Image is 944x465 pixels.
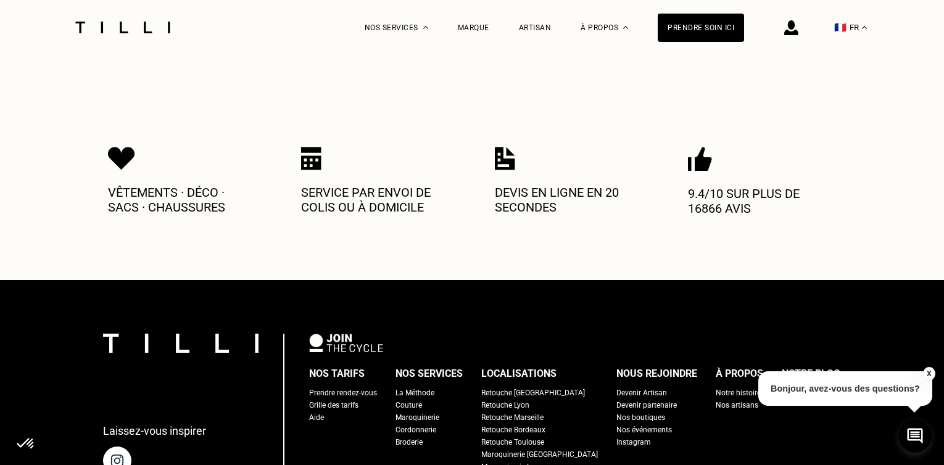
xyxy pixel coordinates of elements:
a: Grille des tarifs [309,399,358,411]
p: 9.4/10 sur plus de 16866 avis [688,186,836,216]
img: Icon [688,147,712,171]
a: Maroquinerie [395,411,439,424]
a: Nos événements [616,424,672,436]
img: Icon [108,147,135,170]
div: Localisations [481,364,557,383]
a: Nos boutiques [616,411,665,424]
img: Menu déroulant [423,26,428,29]
img: Logo du service de couturière Tilli [71,22,175,33]
img: menu déroulant [862,26,867,29]
div: Nos services [395,364,463,383]
a: Retouche [GEOGRAPHIC_DATA] [481,387,585,399]
p: Service par envoi de colis ou à domicile [301,185,449,215]
a: Retouche Marseille [481,411,544,424]
img: logo Tilli [103,334,259,353]
a: Marque [458,23,489,32]
img: Icon [495,147,515,170]
div: Nous rejoindre [616,364,697,383]
a: Cordonnerie [395,424,436,436]
a: Retouche Toulouse [481,436,544,448]
p: Laissez-vous inspirer [103,424,206,437]
span: 🇫🇷 [834,22,847,33]
p: Bonjour, avez-vous des questions? [758,371,932,406]
a: Notre histoire [716,387,761,399]
a: Prendre soin ici [658,14,744,42]
a: Retouche Bordeaux [481,424,545,436]
a: Devenir partenaire [616,399,677,411]
div: À propos [716,364,763,383]
a: La Méthode [395,387,434,399]
img: Icon [301,147,321,170]
p: Devis en ligne en 20 secondes [495,185,643,215]
a: Couture [395,399,422,411]
p: Vêtements · Déco · Sacs · Chaussures [108,185,256,215]
a: Artisan [519,23,552,32]
div: Nos tarifs [309,364,365,383]
a: Nos artisans [716,399,758,411]
button: X [922,367,935,381]
a: Aide [309,411,324,424]
a: Maroquinerie [GEOGRAPHIC_DATA] [481,448,598,461]
img: icône connexion [784,20,798,35]
a: Broderie [395,436,423,448]
img: logo Join The Cycle [309,334,383,352]
img: Menu déroulant à propos [623,26,628,29]
a: Retouche Lyon [481,399,529,411]
a: Devenir Artisan [616,387,667,399]
a: Prendre rendez-vous [309,387,377,399]
a: Instagram [616,436,651,448]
